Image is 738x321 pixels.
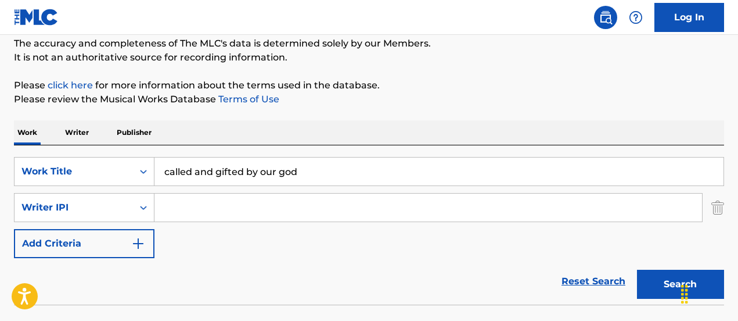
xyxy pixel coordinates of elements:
[21,165,126,179] div: Work Title
[62,120,92,145] p: Writer
[654,3,724,32] a: Log In
[113,120,155,145] p: Publisher
[624,6,647,29] div: Help
[637,270,724,299] button: Search
[556,269,631,294] a: Reset Search
[675,277,694,312] div: Drag
[680,265,738,321] iframe: Chat Widget
[21,201,126,215] div: Writer IPI
[14,92,724,106] p: Please review the Musical Works Database
[14,51,724,65] p: It is not an authoritative source for recording information.
[14,120,41,145] p: Work
[48,80,93,91] a: click here
[14,157,724,305] form: Search Form
[629,10,643,24] img: help
[711,193,724,222] img: Delete Criterion
[14,79,724,92] p: Please for more information about the terms used in the database.
[216,94,279,105] a: Terms of Use
[131,237,145,251] img: 9d2ae6d4665cec9f34b9.svg
[594,6,617,29] a: Public Search
[14,9,59,26] img: MLC Logo
[14,37,724,51] p: The accuracy and completeness of The MLC's data is determined solely by our Members.
[14,229,154,258] button: Add Criteria
[599,10,613,24] img: search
